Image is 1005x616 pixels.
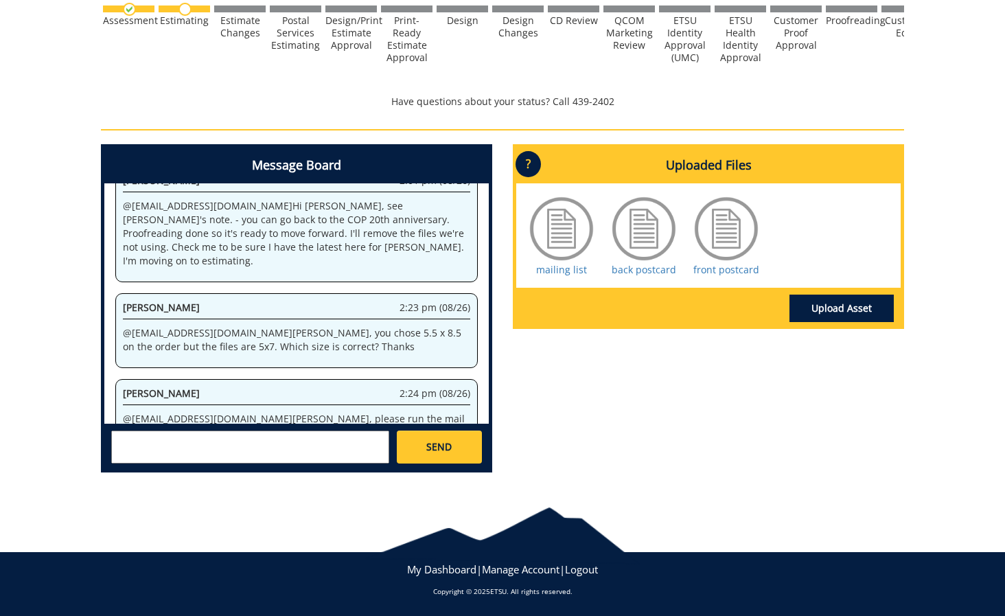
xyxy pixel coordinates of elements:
[603,14,655,52] div: QCOM Marketing Review
[659,14,711,64] div: ETSU Identity Approval (UMC)
[381,14,432,64] div: Print-Ready Estimate Approval
[492,14,544,39] div: Design Changes
[426,440,452,454] span: SEND
[516,151,541,177] p: ?
[123,3,136,16] img: checkmark
[770,14,822,52] div: Customer Proof Approval
[123,412,470,453] p: @ [EMAIL_ADDRESS][DOMAIN_NAME] [PERSON_NAME], please run the mail list when you can. Also, can yo...
[516,148,901,183] h4: Uploaded Files
[101,95,904,109] p: Have questions about your status? Call 439-2402
[123,387,200,400] span: [PERSON_NAME]
[159,14,210,27] div: Estimating
[565,562,598,576] a: Logout
[123,301,200,314] span: [PERSON_NAME]
[789,295,894,322] a: Upload Asset
[270,14,321,52] div: Postal Services Estimating
[881,14,933,39] div: Customer Edits
[123,199,470,268] p: @ [EMAIL_ADDRESS][DOMAIN_NAME] Hi [PERSON_NAME], see [PERSON_NAME]'s note. - you can go back to t...
[397,431,482,464] a: SEND
[826,14,877,27] div: Proofreading
[715,14,766,64] div: ETSU Health Identity Approval
[693,263,759,276] a: front postcard
[490,586,507,596] a: ETSU
[612,263,676,276] a: back postcard
[111,431,389,464] textarea: messageToSend
[536,263,587,276] a: mailing list
[214,14,266,39] div: Estimate Changes
[123,326,470,354] p: @ [EMAIL_ADDRESS][DOMAIN_NAME] [PERSON_NAME], you chose 5.5 x 8.5 on the order but the files are ...
[104,148,489,183] h4: Message Board
[400,301,470,315] span: 2:23 pm (08/26)
[548,14,599,27] div: CD Review
[407,562,476,576] a: My Dashboard
[400,387,470,400] span: 2:24 pm (08/26)
[437,14,488,27] div: Design
[178,3,192,16] img: no
[103,14,154,27] div: Assessment
[325,14,377,52] div: Design/Print Estimate Approval
[482,562,559,576] a: Manage Account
